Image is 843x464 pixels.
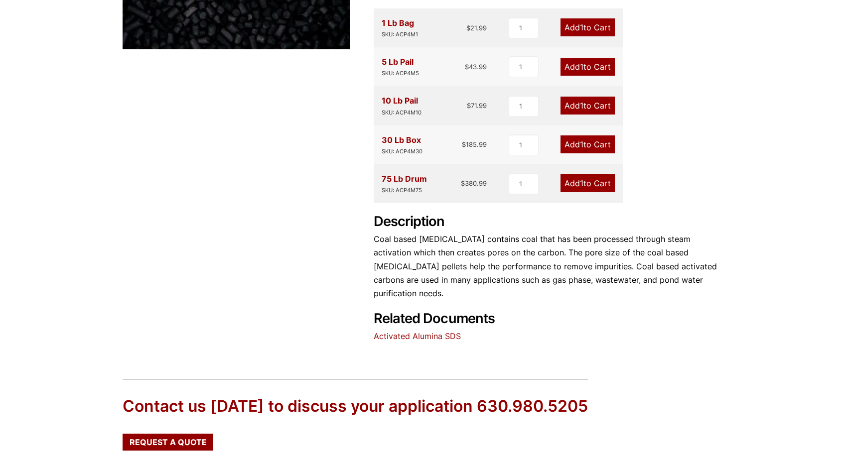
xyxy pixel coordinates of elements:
div: Contact us [DATE] to discuss your application 630.980.5205 [123,395,588,418]
a: Activated Alumina SDS [374,331,461,341]
a: Add1to Cart [561,58,615,76]
div: SKU: ACP4M1 [382,30,418,39]
div: SKU: ACP4M30 [382,147,422,156]
div: 30 Lb Box [382,133,422,156]
span: $ [465,63,469,71]
bdi: 185.99 [462,140,487,148]
span: $ [462,140,466,148]
span: 1 [580,101,583,111]
span: Request a Quote [130,438,207,446]
div: 75 Lb Drum [382,172,427,195]
div: SKU: ACP4M5 [382,69,419,78]
a: Add1to Cart [561,18,615,36]
div: 10 Lb Pail [382,94,421,117]
bdi: 380.99 [461,179,487,187]
p: Coal based [MEDICAL_DATA] contains coal that has been processed through steam activation which th... [374,232,720,300]
a: Add1to Cart [561,135,615,153]
span: 1 [580,178,583,188]
span: $ [467,102,471,110]
span: $ [466,24,470,32]
div: 5 Lb Pail [382,55,419,78]
bdi: 21.99 [466,24,487,32]
a: Add1to Cart [561,174,615,192]
a: Request a Quote [123,434,213,451]
span: 1 [580,62,583,72]
bdi: 71.99 [467,102,487,110]
span: 1 [580,139,583,149]
h2: Description [374,214,720,230]
span: 1 [580,22,583,32]
span: $ [461,179,465,187]
div: SKU: ACP4M10 [382,108,421,117]
a: Add1to Cart [561,97,615,115]
div: 1 Lb Bag [382,16,418,39]
bdi: 43.99 [465,63,487,71]
div: SKU: ACP4M75 [382,186,427,195]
